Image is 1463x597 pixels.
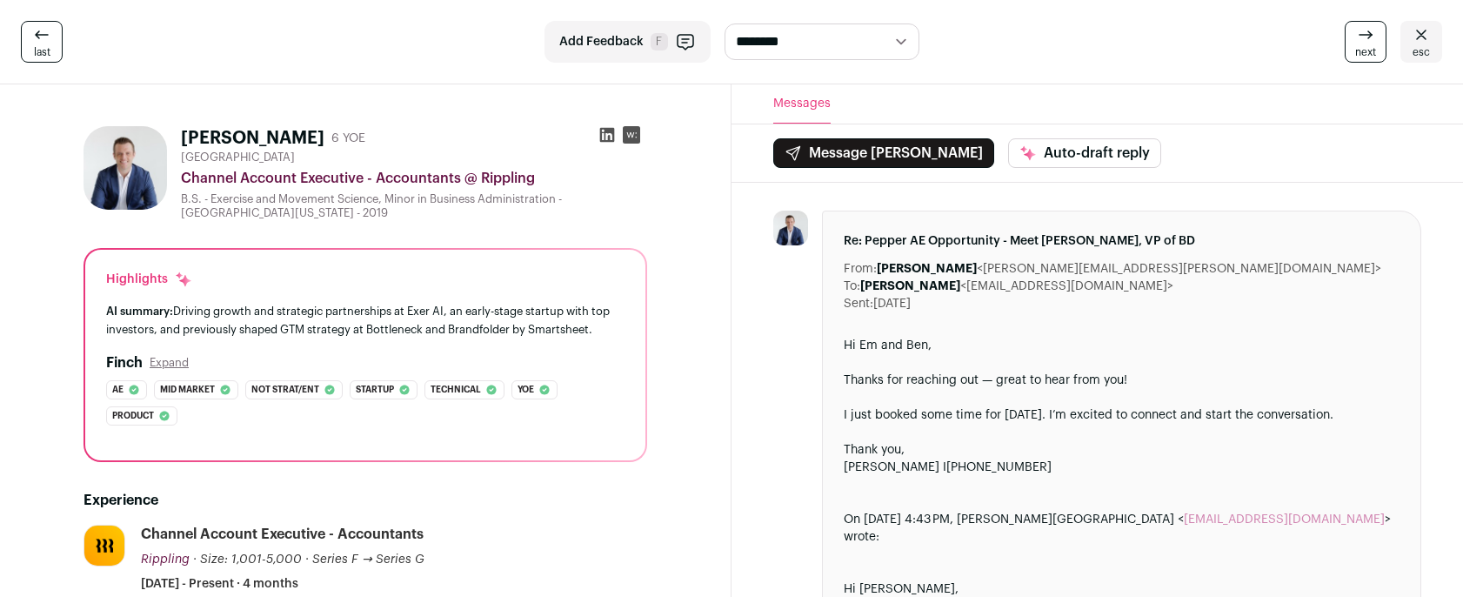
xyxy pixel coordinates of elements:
[844,461,1052,473] span: [PERSON_NAME] I
[844,295,873,312] dt: Sent:
[860,280,960,292] b: [PERSON_NAME]
[1400,21,1442,63] a: esc
[1008,138,1161,168] button: Auto-draft reply
[844,337,1400,354] div: Hi Em and Ben,
[181,168,647,189] div: Channel Account Executive - Accountants @ Rippling
[112,407,154,425] span: Product
[106,305,173,317] span: AI summary:
[106,271,192,288] div: Highlights
[106,302,625,339] div: Driving growth and strategic partnerships at Exer AI, an early-stage startup with top investors, ...
[84,126,167,210] img: 65960c703bc974a70ff8f59ce7dd3d6728b9742ebfa0c1adb12286200b390c83.jpg
[106,352,143,373] h2: Finch
[150,356,189,370] button: Expand
[312,553,424,566] span: Series F → Series G
[559,33,644,50] span: Add Feedback
[21,21,63,63] a: last
[141,553,190,566] span: Rippling
[877,260,1381,278] dd: <[PERSON_NAME][EMAIL_ADDRESS][PERSON_NAME][DOMAIN_NAME]>
[651,33,668,50] span: F
[844,406,1400,424] div: I just booked some time for [DATE]. I’m excited to connect and start the conversation.
[844,278,860,295] dt: To:
[844,511,1400,563] blockquote: On [DATE] 4:43 PM, [PERSON_NAME][GEOGRAPHIC_DATA] < > wrote:
[141,525,424,544] div: Channel Account Executive - Accountants
[305,551,309,568] span: ·
[181,126,324,151] h1: [PERSON_NAME]
[193,553,302,566] span: · Size: 1,001-5,000
[844,260,877,278] dt: From:
[1413,45,1430,59] span: esc
[181,192,647,220] div: B.S. - Exercise and Movement Science, Minor in Business Administration - [GEOGRAPHIC_DATA][US_STA...
[112,381,124,399] span: Ae
[84,526,124,566] img: 9f11a2ec6117d349d8a9490312d25e22cf5d44452555ad6f124a953e94289c0b.jpg
[844,232,1400,250] span: Re: Pepper AE Opportunity - Meet [PERSON_NAME], VP of BD
[431,381,481,399] span: Technical
[141,575,298,593] span: [DATE] - Present · 4 months
[773,84,831,124] button: Messages
[160,381,215,399] span: Mid market
[773,138,994,168] button: Message [PERSON_NAME]
[773,211,808,245] img: 65960c703bc974a70ff8f59ce7dd3d6728b9742ebfa0c1adb12286200b390c83.jpg
[518,381,534,399] span: Yoe
[1184,513,1385,526] a: [EMAIL_ADDRESS][DOMAIN_NAME]
[356,381,394,399] span: Startup
[181,151,295,164] span: [GEOGRAPHIC_DATA]
[946,461,1052,473] span: [PHONE_NUMBER]
[84,490,647,511] h2: Experience
[873,295,911,312] dd: [DATE]
[1355,45,1376,59] span: next
[844,372,1400,389] div: Thanks for reaching out — great to hear from you!
[544,21,711,63] button: Add Feedback F
[877,263,977,275] b: [PERSON_NAME]
[844,444,905,456] span: Thank you,
[1345,21,1386,63] a: next
[34,45,50,59] span: last
[251,381,319,399] span: Not strat/ent
[331,130,365,147] div: 6 YOE
[860,278,1173,295] dd: <[EMAIL_ADDRESS][DOMAIN_NAME]>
